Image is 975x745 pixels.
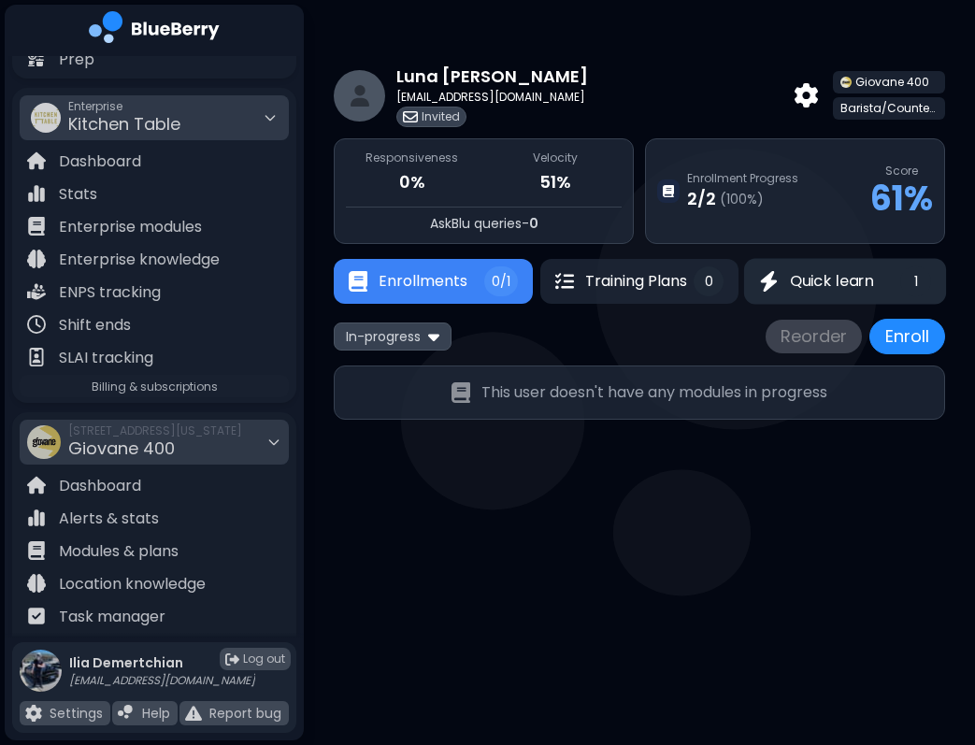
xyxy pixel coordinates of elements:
[379,270,467,293] span: Enrollments
[833,97,945,120] div: Barista/Counter Server
[20,375,289,397] a: Billing & subscriptions
[396,90,603,105] p: [EMAIL_ADDRESS][DOMAIN_NAME]
[540,259,738,304] button: Training PlansTraining Plans0
[346,215,622,232] p: -
[50,705,103,722] p: Settings
[720,191,764,208] span: ( 100 %)
[59,475,141,497] p: Dashboard
[795,83,818,107] img: back arrow
[68,99,180,114] span: Enterprise
[59,606,165,628] p: Task manager
[492,273,510,290] span: 0/1
[687,186,716,212] p: 2 / 2
[840,77,852,88] img: company thumbnail
[27,315,46,334] img: file icon
[118,705,135,722] img: file icon
[68,112,180,136] span: Kitchen Table
[225,652,239,666] img: logout
[855,75,929,90] span: Giovane 400
[27,250,46,268] img: file icon
[403,109,418,124] img: file icon
[209,705,281,722] p: Report bug
[68,423,242,438] span: [STREET_ADDRESS][US_STATE]
[69,654,255,671] p: Ilia Demertchian
[142,705,170,722] p: Help
[790,270,875,293] span: Quick learn
[490,169,622,195] p: 51%
[59,314,131,337] p: Shift ends
[914,273,918,290] span: 1
[243,652,285,666] span: Log out
[59,508,159,530] p: Alerts & stats
[870,164,933,179] p: Score
[334,259,532,304] button: EnrollmentsEnrollments0/1
[27,574,46,593] img: file icon
[25,705,42,722] img: file icon
[334,70,385,122] img: restaurant
[59,49,94,71] p: Prep
[430,214,522,233] span: AskBlu queries
[585,270,687,293] span: Training Plans
[529,214,538,233] span: 0
[59,183,97,206] p: Stats
[759,270,778,292] img: Quick learn
[27,217,46,236] img: file icon
[27,348,46,366] img: file icon
[27,425,61,459] img: company thumbnail
[20,650,62,692] img: profile photo
[452,382,470,404] img: No teams
[59,249,220,271] p: Enterprise knowledge
[27,282,46,301] img: file icon
[428,327,439,345] img: dropdown
[422,109,460,124] p: Invited
[27,509,46,527] img: file icon
[27,151,46,170] img: file icon
[346,150,478,165] p: Responsiveness
[349,271,367,293] img: Enrollments
[59,573,206,595] p: Location knowledge
[346,328,421,345] span: In-progress
[31,103,61,133] img: company thumbnail
[869,319,945,354] button: Enroll
[92,379,218,394] span: Billing & subscriptions
[59,216,202,238] p: Enterprise modules
[68,437,175,460] span: Giovane 400
[59,150,141,173] p: Dashboard
[346,169,478,195] p: 0%
[870,179,933,220] p: 61 %
[27,607,46,625] img: file icon
[59,540,179,563] p: Modules & plans
[490,150,622,165] p: Velocity
[27,476,46,494] img: file icon
[69,673,255,688] p: [EMAIL_ADDRESS][DOMAIN_NAME]
[705,273,713,290] span: 0
[59,281,161,304] p: ENPS tracking
[687,171,798,186] p: Enrollment Progress
[89,11,220,50] img: company logo
[481,381,827,404] p: This user doesn't have any modules in progress
[744,259,947,305] button: Quick learnQuick learn1
[27,50,46,68] img: file icon
[27,184,46,203] img: file icon
[185,705,202,722] img: file icon
[555,272,574,291] img: Training Plans
[59,347,153,369] p: SLAI tracking
[396,64,588,90] p: Luna [PERSON_NAME]
[663,185,674,198] img: Enrollment Progress
[27,541,46,560] img: file icon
